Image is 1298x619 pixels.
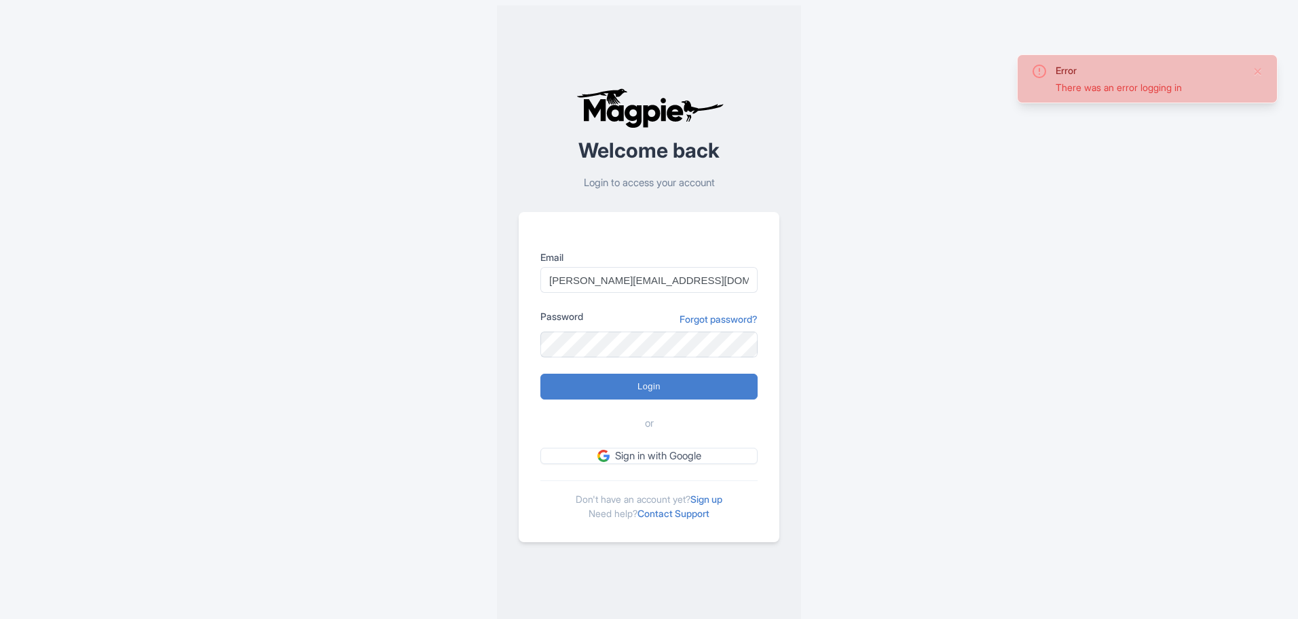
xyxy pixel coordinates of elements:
img: logo-ab69f6fb50320c5b225c76a69d11143b.png [573,88,726,128]
p: Login to access your account [519,175,779,191]
div: Don't have an account yet? Need help? [540,480,758,520]
label: Email [540,250,758,264]
label: Password [540,309,583,323]
a: Sign in with Google [540,448,758,465]
button: Close [1253,63,1263,79]
input: you@example.com [540,267,758,293]
div: Error [1056,63,1242,77]
input: Login [540,374,758,400]
a: Forgot password? [680,312,758,326]
img: google.svg [597,450,610,462]
a: Sign up [690,493,722,505]
div: There was an error logging in [1056,80,1242,94]
a: Contact Support [637,508,709,519]
h2: Welcome back [519,139,779,162]
span: or [645,416,654,431]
